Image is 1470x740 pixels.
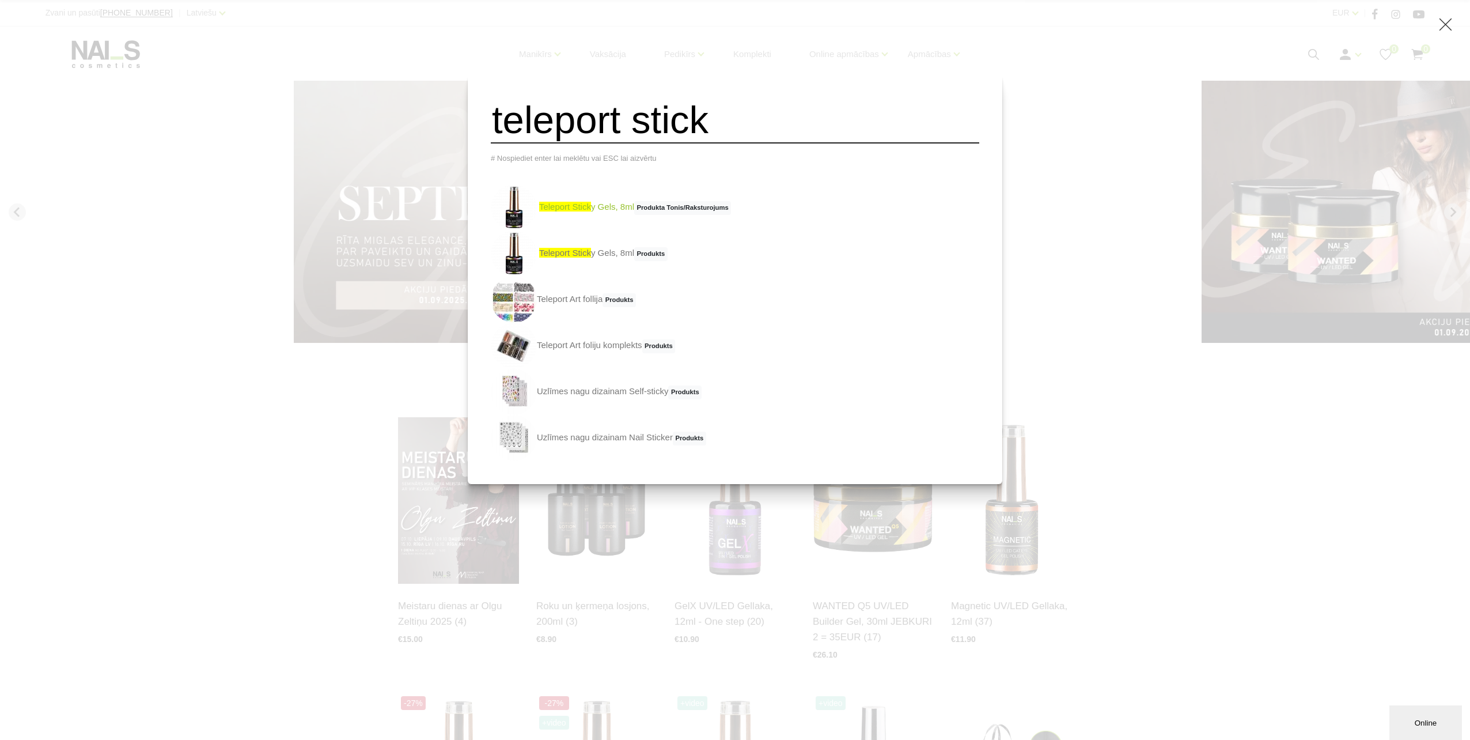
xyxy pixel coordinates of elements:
[603,293,636,307] span: Produkts
[634,201,731,215] span: Produkta Tonis/Raksturojums
[491,323,675,369] a: Teleport Art foliju komplektsProdukts
[634,247,668,261] span: Produkts
[491,184,731,231] a: teleport sticky Gels, 8mlProdukta Tonis/Raksturojums
[491,415,706,461] a: Uzlīmes nagu dizainam Nail StickerProdukts
[539,248,591,258] span: teleport stick
[491,97,979,144] input: Meklēt produktus ...
[1389,703,1464,740] iframe: chat widget
[668,386,702,399] span: Produkts
[491,184,537,231] img: Gels, kas pārnes follijas dizainu uz naga plātnes. Veido visoriģinālākos nagu dizainus, sākot no ...
[673,432,706,445] span: Produkts
[642,339,676,353] span: Produkts
[491,277,636,323] a: Teleport Art follijaProdukts
[539,202,591,212] span: teleport stick
[491,231,668,277] a: teleport sticky Gels, 8mlProdukts
[491,154,657,163] span: # Nospiediet enter lai meklētu vai ESC lai aizvērtu
[491,369,702,415] a: Uzlīmes nagu dizainam Self-stickyProdukts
